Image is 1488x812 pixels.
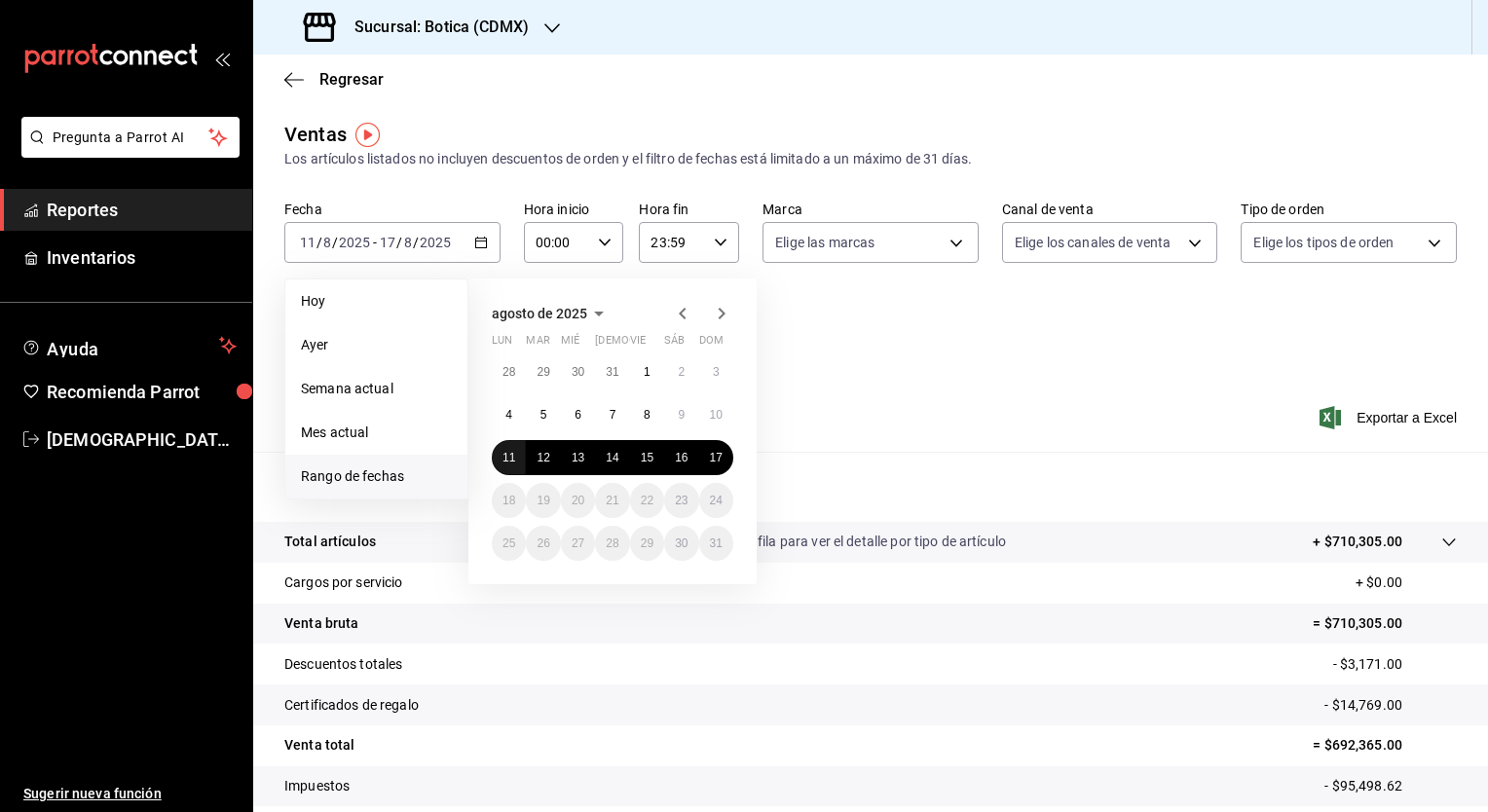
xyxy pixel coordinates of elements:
button: open_drawer_menu [214,51,230,66]
abbr: 12 de agosto de 2025 [537,451,549,464]
abbr: 29 de julio de 2025 [537,365,549,379]
button: 28 de agosto de 2025 [595,526,629,561]
button: 1 de agosto de 2025 [630,354,664,389]
span: Elige las marcas [775,233,874,252]
abbr: 27 de agosto de 2025 [572,536,584,550]
h3: Sucursal: Botica (CDMX) [339,16,529,39]
button: 22 de agosto de 2025 [630,483,664,518]
abbr: 25 de agosto de 2025 [502,536,515,550]
p: = $692,365.00 [1313,735,1457,756]
span: Ayuda [47,334,211,357]
span: / [413,235,419,250]
abbr: 17 de agosto de 2025 [710,451,723,464]
span: Pregunta a Parrot AI [53,128,209,148]
input: ---- [338,235,371,250]
abbr: 6 de agosto de 2025 [575,408,581,422]
button: 28 de julio de 2025 [492,354,526,389]
abbr: 21 de agosto de 2025 [606,494,618,507]
button: 14 de agosto de 2025 [595,440,629,475]
label: Hora fin [639,203,739,216]
p: Venta bruta [284,613,358,634]
abbr: 13 de agosto de 2025 [572,451,584,464]
span: Semana actual [301,379,452,399]
span: Hoy [301,291,452,312]
abbr: 1 de agosto de 2025 [644,365,651,379]
abbr: 3 de agosto de 2025 [713,365,720,379]
button: 19 de agosto de 2025 [526,483,560,518]
button: 26 de agosto de 2025 [526,526,560,561]
p: Da clic en la fila para ver el detalle por tipo de artículo [683,532,1006,552]
abbr: 16 de agosto de 2025 [675,451,688,464]
button: 12 de agosto de 2025 [526,440,560,475]
button: 17 de agosto de 2025 [699,440,733,475]
span: agosto de 2025 [492,306,587,321]
abbr: martes [526,334,549,354]
abbr: domingo [699,334,724,354]
p: Cargos por servicio [284,572,403,593]
button: 13 de agosto de 2025 [561,440,595,475]
span: Ayer [301,335,452,355]
img: Tooltip marker [355,123,380,147]
button: 10 de agosto de 2025 [699,397,733,432]
span: Regresar [319,70,384,89]
span: Reportes [47,197,237,223]
button: 29 de julio de 2025 [526,354,560,389]
button: agosto de 2025 [492,302,611,325]
input: -- [322,235,332,250]
p: Total artículos [284,532,376,552]
abbr: 15 de agosto de 2025 [641,451,653,464]
button: 31 de agosto de 2025 [699,526,733,561]
button: 27 de agosto de 2025 [561,526,595,561]
div: Ventas [284,120,347,149]
p: - $3,171.00 [1333,654,1457,675]
abbr: 20 de agosto de 2025 [572,494,584,507]
button: 18 de agosto de 2025 [492,483,526,518]
button: 25 de agosto de 2025 [492,526,526,561]
p: Venta total [284,735,354,756]
span: Recomienda Parrot [47,379,237,405]
abbr: 14 de agosto de 2025 [606,451,618,464]
span: [DEMOGRAPHIC_DATA][PERSON_NAME][DATE] [47,426,237,453]
label: Hora inicio [524,203,624,216]
input: -- [403,235,413,250]
button: 4 de agosto de 2025 [492,397,526,432]
abbr: 10 de agosto de 2025 [710,408,723,422]
button: 30 de agosto de 2025 [664,526,698,561]
button: Regresar [284,70,384,89]
button: 21 de agosto de 2025 [595,483,629,518]
input: -- [299,235,316,250]
abbr: 2 de agosto de 2025 [678,365,685,379]
input: ---- [419,235,452,250]
button: 5 de agosto de 2025 [526,397,560,432]
span: Mes actual [301,423,452,443]
button: 16 de agosto de 2025 [664,440,698,475]
button: 31 de julio de 2025 [595,354,629,389]
p: - $95,498.62 [1324,776,1457,796]
button: 20 de agosto de 2025 [561,483,595,518]
abbr: 9 de agosto de 2025 [678,408,685,422]
abbr: 30 de julio de 2025 [572,365,584,379]
a: Pregunta a Parrot AI [14,141,240,162]
span: / [396,235,402,250]
p: + $0.00 [1356,572,1457,593]
span: / [332,235,338,250]
abbr: jueves [595,334,710,354]
abbr: 22 de agosto de 2025 [641,494,653,507]
label: Tipo de orden [1241,203,1457,216]
input: -- [379,235,396,250]
abbr: 11 de agosto de 2025 [502,451,515,464]
button: 23 de agosto de 2025 [664,483,698,518]
abbr: 26 de agosto de 2025 [537,536,549,550]
abbr: 19 de agosto de 2025 [537,494,549,507]
abbr: 24 de agosto de 2025 [710,494,723,507]
p: Certificados de regalo [284,695,419,716]
abbr: 7 de agosto de 2025 [610,408,616,422]
abbr: lunes [492,334,512,354]
span: Elige los tipos de orden [1253,233,1394,252]
button: 29 de agosto de 2025 [630,526,664,561]
abbr: 31 de julio de 2025 [606,365,618,379]
button: 8 de agosto de 2025 [630,397,664,432]
button: Pregunta a Parrot AI [21,117,240,158]
button: 6 de agosto de 2025 [561,397,595,432]
span: Elige los canales de venta [1015,233,1171,252]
